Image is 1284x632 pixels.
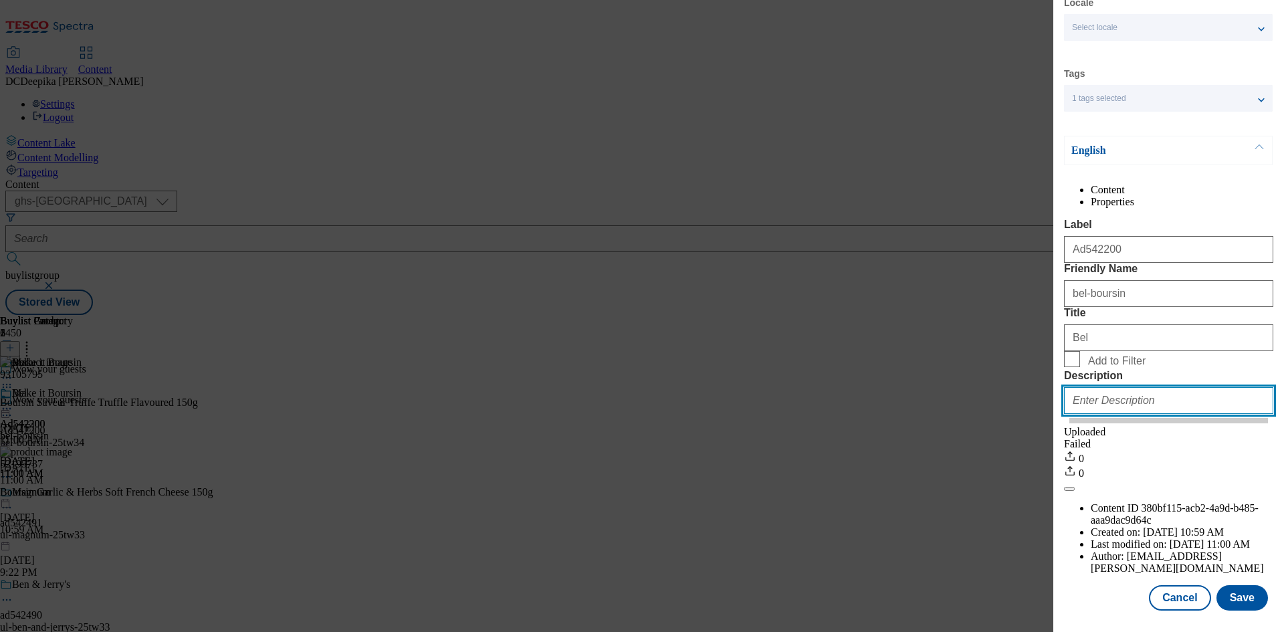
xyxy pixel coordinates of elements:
[1064,70,1085,78] label: Tags
[1064,450,1273,465] div: 0
[1072,23,1117,33] span: Select locale
[1064,324,1273,351] input: Enter Title
[1091,196,1273,208] li: Properties
[1091,526,1273,538] li: Created on:
[1091,502,1259,526] span: 380bf115-acb2-4a9d-b485-aaa9dac9d64c
[1216,585,1268,611] button: Save
[1071,144,1212,157] p: English
[1064,263,1273,275] label: Friendly Name
[1064,219,1273,231] label: Label
[1091,550,1273,574] li: Author:
[1143,526,1224,538] span: [DATE] 10:59 AM
[1064,387,1273,414] input: Enter Description
[1064,85,1273,112] button: 1 tags selected
[1091,502,1273,526] li: Content ID
[1091,184,1273,196] li: Content
[1170,538,1250,550] span: [DATE] 11:00 AM
[1064,465,1273,480] div: 0
[1064,14,1273,41] button: Select locale
[1091,538,1273,550] li: Last modified on:
[1072,94,1126,104] span: 1 tags selected
[1064,370,1273,382] label: Description
[1088,355,1146,367] span: Add to Filter
[1064,236,1273,263] input: Enter Label
[1064,307,1273,319] label: Title
[1064,280,1273,307] input: Enter Friendly Name
[1064,426,1273,438] div: Uploaded
[1064,438,1273,450] div: Failed
[1091,550,1264,574] span: [EMAIL_ADDRESS][PERSON_NAME][DOMAIN_NAME]
[1149,585,1210,611] button: Cancel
